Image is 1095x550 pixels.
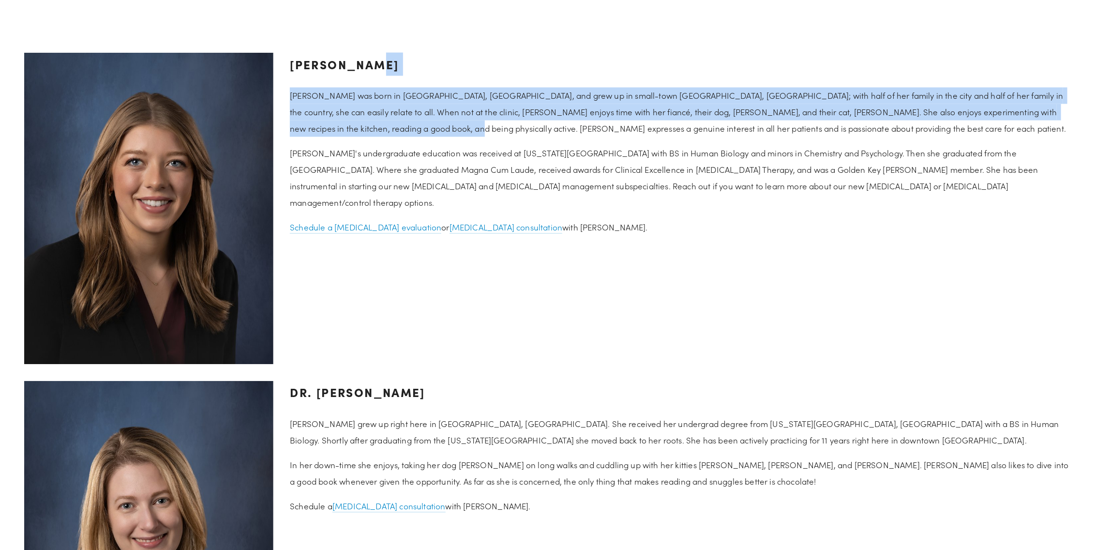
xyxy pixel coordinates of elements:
[290,381,1071,404] h3: Dr. [PERSON_NAME]
[290,88,1071,137] p: [PERSON_NAME] was born in [GEOGRAPHIC_DATA], [GEOGRAPHIC_DATA], and grew up in small-town [GEOGRA...
[290,219,1071,236] p: or with [PERSON_NAME].
[332,501,446,513] a: [MEDICAL_DATA] consultation
[290,145,1071,211] p: [PERSON_NAME]'s undergraduate education was received at [US_STATE][GEOGRAPHIC_DATA] with BS in Hu...
[290,416,1071,449] p: [PERSON_NAME] grew up right here in [GEOGRAPHIC_DATA], [GEOGRAPHIC_DATA]. She received her underg...
[290,457,1071,490] p: In her down-time she enjoys, taking her dog [PERSON_NAME] on long walks and cuddling up with her ...
[290,222,441,234] a: Schedule a [MEDICAL_DATA] evaluation
[450,222,563,234] a: [MEDICAL_DATA] consultation
[290,53,1071,76] h3: [PERSON_NAME]
[290,498,1071,515] p: Schedule a with [PERSON_NAME].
